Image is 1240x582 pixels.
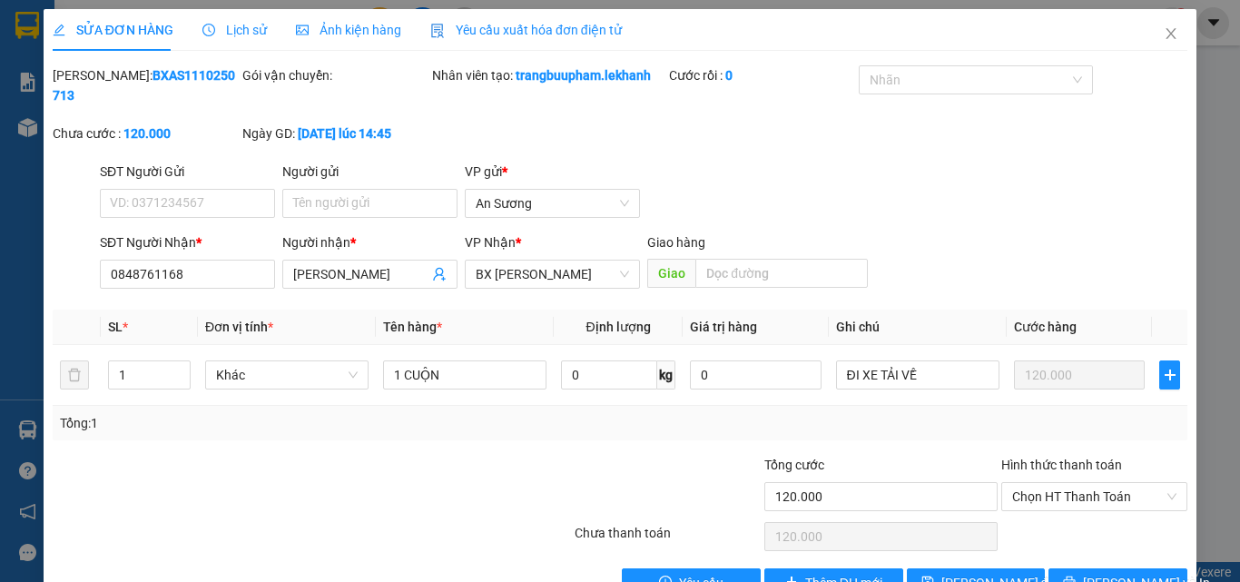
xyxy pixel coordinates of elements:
span: picture [296,24,309,36]
div: Chưa thanh toán [573,523,763,555]
input: VD: Bàn, Ghế [383,360,546,390]
span: Giao hàng [647,235,705,250]
div: Người nhận [282,232,458,252]
span: Giao [647,259,695,288]
span: Đơn vị tính [205,320,273,334]
div: Cước rồi : [669,65,855,85]
span: edit [53,24,65,36]
span: Chọn HT Thanh Toán [1012,483,1176,510]
div: SĐT Người Gửi [100,162,275,182]
span: Cước hàng [1014,320,1077,334]
b: 0 [725,68,733,83]
span: Khác [216,361,358,389]
span: Ảnh kiện hàng [296,23,401,37]
div: SĐT Người Nhận [100,232,275,252]
button: plus [1159,360,1180,390]
th: Ghi chú [829,310,1007,345]
div: Tổng: 1 [60,413,480,433]
b: 120.000 [123,126,171,141]
div: Người gửi [282,162,458,182]
b: [DATE] lúc 14:45 [298,126,391,141]
span: VP Nhận [465,235,516,250]
span: BX Tân Châu [476,261,629,288]
span: Tên hàng [383,320,442,334]
span: SL [108,320,123,334]
div: Ngày GD: [242,123,428,143]
span: Giá trị hàng [690,320,757,334]
span: plus [1160,368,1179,382]
span: An Sương [476,190,629,217]
div: Nhân viên tạo: [432,65,665,85]
span: kg [657,360,675,390]
span: Lịch sử [202,23,267,37]
span: Định lượng [586,320,650,334]
span: user-add [432,267,447,281]
button: Close [1146,9,1196,60]
b: trangbuupham.lekhanh [516,68,651,83]
span: close [1164,26,1178,41]
span: SỬA ĐƠN HÀNG [53,23,173,37]
span: clock-circle [202,24,215,36]
div: Gói vận chuyển: [242,65,428,85]
div: Chưa cước : [53,123,239,143]
input: Ghi Chú [836,360,999,390]
input: Dọc đường [695,259,868,288]
div: VP gửi [465,162,640,182]
label: Hình thức thanh toán [1001,458,1122,472]
span: Tổng cước [764,458,824,472]
div: [PERSON_NAME]: [53,65,239,105]
span: Yêu cầu xuất hóa đơn điện tử [430,23,622,37]
img: icon [430,24,445,38]
button: delete [60,360,89,390]
input: 0 [1014,360,1145,390]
